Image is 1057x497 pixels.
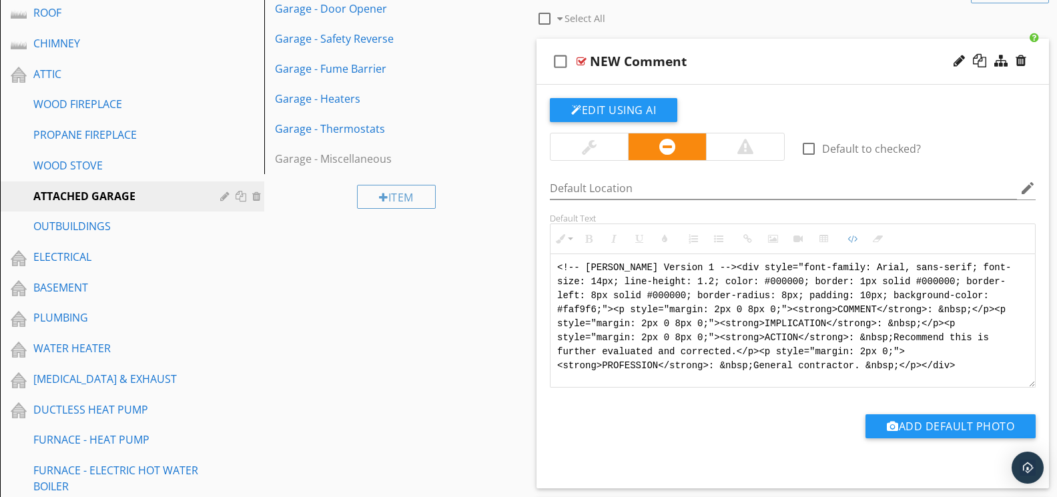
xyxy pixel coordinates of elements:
div: Garage - Thermostats [275,121,472,137]
button: Add Default Photo [865,414,1036,438]
div: ATTIC [33,66,201,82]
div: [MEDICAL_DATA] & EXHAUST [33,371,201,387]
button: Ordered List [681,226,706,252]
button: Clear Formatting [865,226,890,252]
div: Garage - Heaters [275,91,472,107]
div: WOOD STOVE [33,157,201,173]
div: Garage - Door Opener [275,1,472,17]
div: WATER HEATER [33,340,201,356]
div: FURNACE - HEAT PUMP [33,432,201,448]
div: WOOD FIREPLACE [33,96,201,112]
div: Garage - Miscellaneous [275,151,472,167]
div: OUTBUILDINGS [33,218,201,234]
div: ROOF [33,5,201,21]
div: Garage - Fume Barrier [275,61,472,77]
input: Default Location [550,177,1017,199]
i: edit [1020,180,1036,196]
i: check_box_outline_blank [550,45,571,77]
div: DUCTLESS HEAT PUMP [33,402,201,418]
button: Colors [652,226,677,252]
div: BASEMENT [33,280,201,296]
div: PROPANE FIREPLACE [33,127,201,143]
div: Default Text [550,213,1036,223]
div: NEW Comment [590,53,687,69]
div: PLUMBING [33,310,201,326]
span: Select All [565,12,605,25]
div: CHIMNEY [33,35,201,51]
div: ELECTRICAL [33,249,201,265]
div: Open Intercom Messenger [1012,452,1044,484]
button: Edit Using AI [550,98,677,122]
label: Default to checked? [822,142,921,155]
div: ATTACHED GARAGE [33,188,201,204]
div: Item [357,185,436,209]
div: FURNACE - ELECTRIC HOT WATER BOILER [33,462,201,494]
div: Garage - Safety Reverse [275,31,472,47]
